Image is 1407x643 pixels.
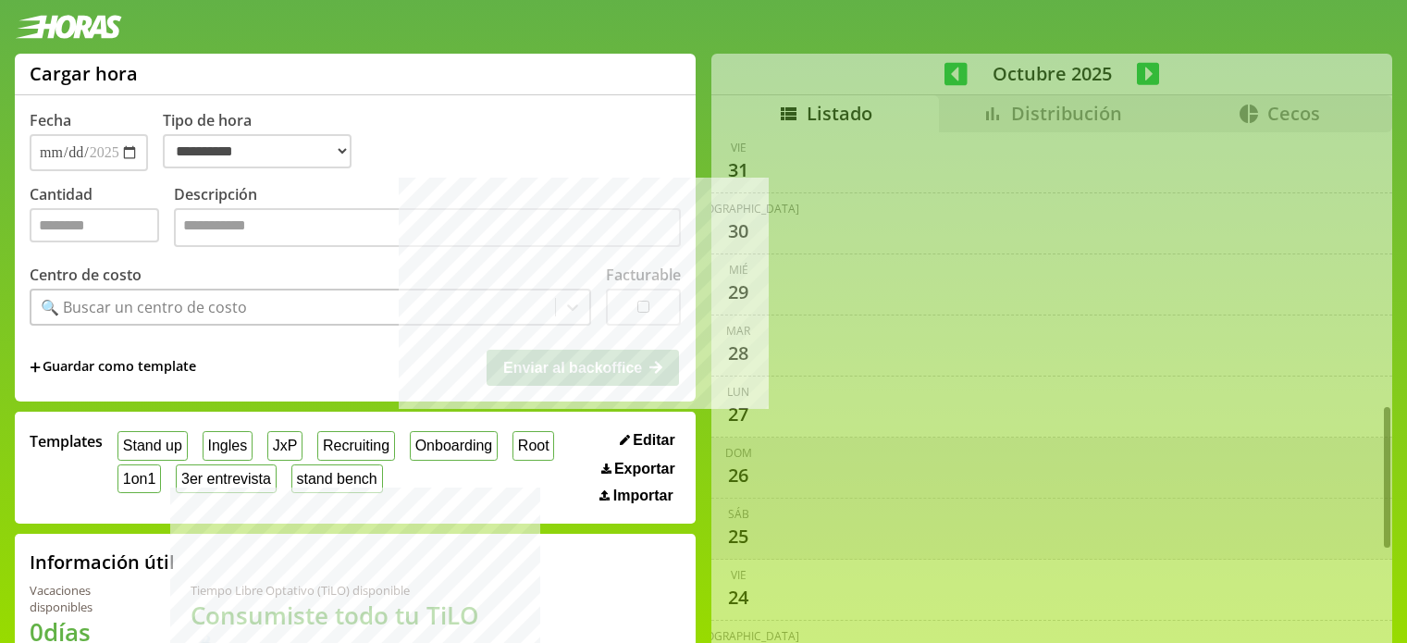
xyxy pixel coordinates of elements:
[30,61,138,86] h1: Cargar hora
[291,464,383,493] button: stand bench
[30,550,175,575] h2: Información útil
[117,464,161,493] button: 1on1
[163,134,352,168] select: Tipo de hora
[30,357,41,377] span: +
[30,265,142,285] label: Centro de costo
[174,184,681,252] label: Descripción
[613,488,673,504] span: Importar
[117,431,188,460] button: Stand up
[614,461,675,477] span: Exportar
[176,464,277,493] button: 3er entrevista
[317,431,395,460] button: Recruiting
[30,208,159,242] input: Cantidad
[15,15,122,39] img: logotipo
[596,460,681,478] button: Exportar
[30,110,71,130] label: Fecha
[174,208,681,247] textarea: Descripción
[41,297,247,317] div: 🔍 Buscar un centro de costo
[191,582,488,599] div: Tiempo Libre Optativo (TiLO) disponible
[30,357,196,377] span: +Guardar como template
[512,431,554,460] button: Root
[606,265,681,285] label: Facturable
[410,431,498,460] button: Onboarding
[203,431,253,460] button: Ingles
[614,431,681,450] button: Editar
[30,431,103,451] span: Templates
[633,432,674,449] span: Editar
[163,110,366,171] label: Tipo de hora
[267,431,302,460] button: JxP
[30,184,174,252] label: Cantidad
[30,582,146,615] div: Vacaciones disponibles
